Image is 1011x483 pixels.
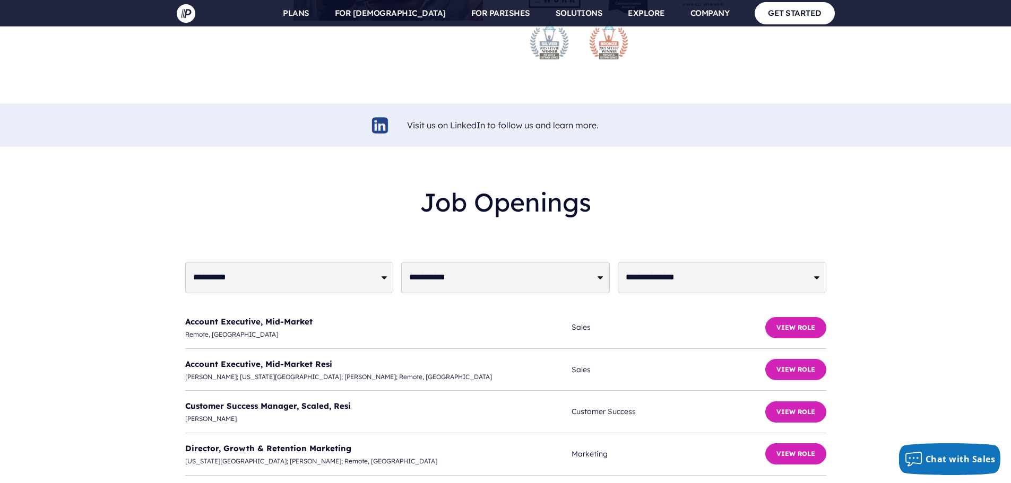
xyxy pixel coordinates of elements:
[572,363,765,376] span: Sales
[572,447,765,461] span: Marketing
[755,2,835,24] a: GET STARTED
[185,401,351,411] a: Customer Success Manager, Scaled, Resi
[185,371,572,383] span: [PERSON_NAME]; [US_STATE][GEOGRAPHIC_DATA]; [PERSON_NAME]; Remote, [GEOGRAPHIC_DATA]
[185,413,572,425] span: [PERSON_NAME]
[185,455,572,467] span: [US_STATE][GEOGRAPHIC_DATA]; [PERSON_NAME]; Remote, [GEOGRAPHIC_DATA]
[765,359,826,380] button: View Role
[185,443,351,453] a: Director, Growth & Retention Marketing
[765,401,826,423] button: View Role
[899,443,1001,475] button: Chat with Sales
[185,359,332,369] a: Account Executive, Mid-Market Resi
[765,443,826,464] button: View Role
[572,405,765,418] span: Customer Success
[370,116,390,135] img: linkedin-logo
[572,321,765,334] span: Sales
[926,453,996,465] span: Chat with Sales
[765,317,826,338] button: View Role
[185,329,572,340] span: Remote, [GEOGRAPHIC_DATA]
[587,19,630,62] img: stevie-bronze
[528,19,571,62] img: stevie-silver
[185,179,826,226] h2: Job Openings
[185,317,313,327] a: Account Executive, Mid-Market
[407,120,599,130] a: Visit us on LinkedIn to follow us and learn more.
